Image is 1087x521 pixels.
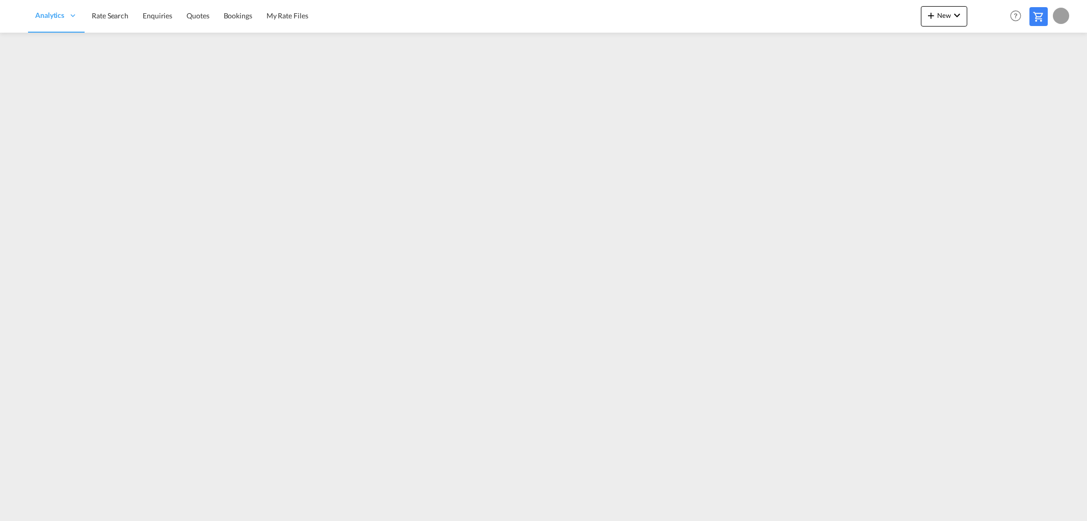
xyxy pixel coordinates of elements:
md-icon: icon-chevron-down [951,9,963,21]
span: Help [1007,7,1024,24]
span: New [925,11,963,19]
div: Help [1007,7,1029,26]
button: icon-plus 400-fgNewicon-chevron-down [921,6,967,27]
span: Bookings [224,11,252,20]
md-icon: icon-plus 400-fg [925,9,937,21]
span: Rate Search [92,11,128,20]
span: Quotes [187,11,209,20]
span: My Rate Files [267,11,308,20]
span: Analytics [35,10,64,20]
span: Enquiries [143,11,172,20]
